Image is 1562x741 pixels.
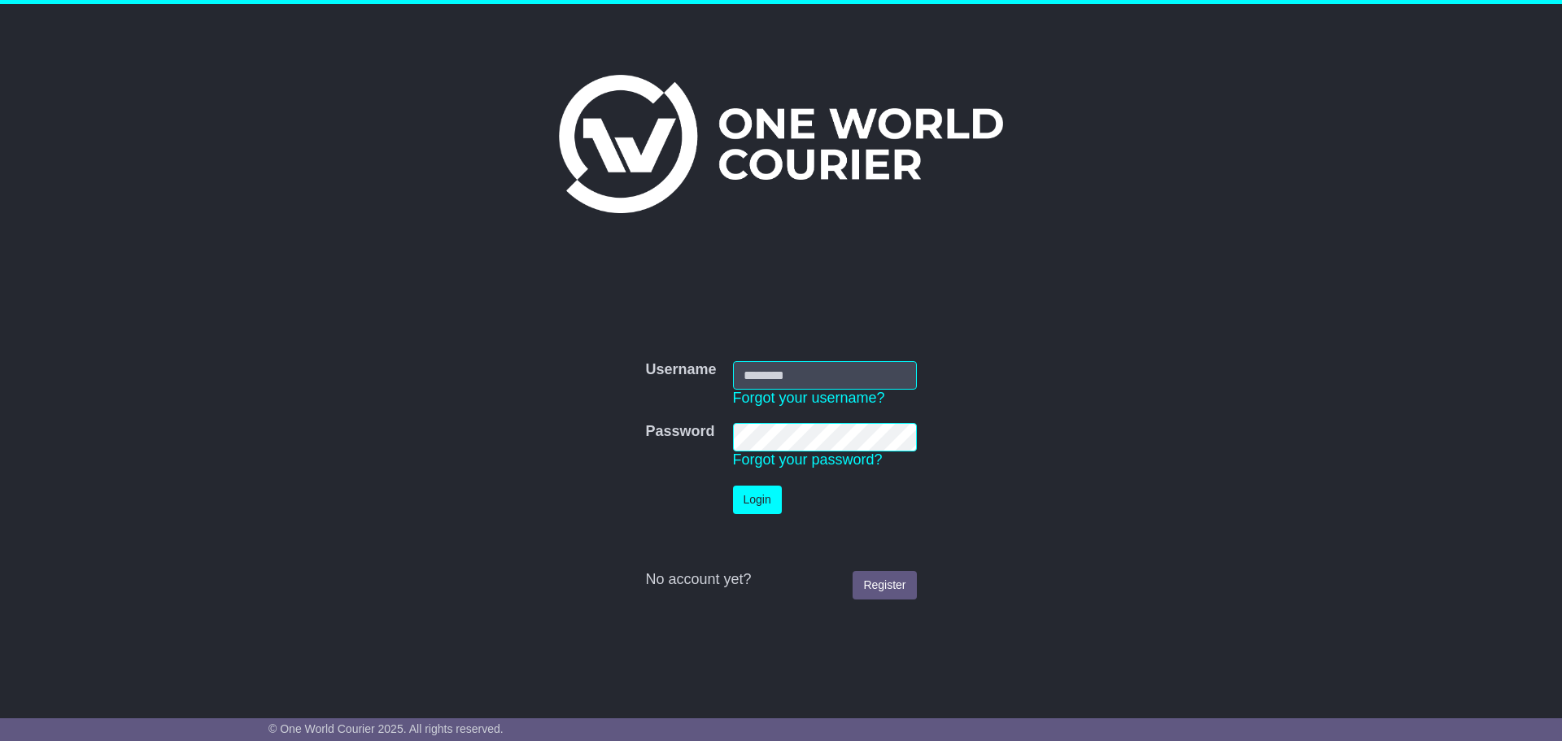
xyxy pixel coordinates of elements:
img: One World [559,75,1003,213]
div: No account yet? [645,571,916,589]
button: Login [733,486,782,514]
a: Forgot your username? [733,390,885,406]
a: Register [853,571,916,599]
label: Username [645,361,716,379]
label: Password [645,423,714,441]
span: © One World Courier 2025. All rights reserved. [268,722,504,735]
a: Forgot your password? [733,451,883,468]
